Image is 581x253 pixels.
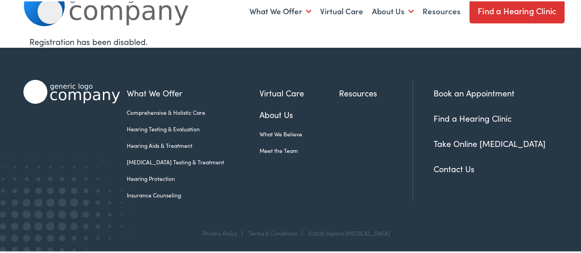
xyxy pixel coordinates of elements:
a: Hearing Aids & Treatment [127,140,259,148]
a: Terms & Conditions [248,228,297,236]
a: Resources [339,85,412,98]
a: Find a Hearing Clinic [434,111,512,123]
a: Take Online [MEDICAL_DATA] [434,136,546,148]
a: Meet the Team [259,145,339,153]
a: Insurance Counseling [127,190,259,198]
img: Alpaca Audiology [23,79,120,102]
a: Privacy Policy [203,228,237,236]
a: Comprehensive & Holistic Care [127,107,259,115]
a: Hearing Testing & Evaluation [127,124,259,132]
a: Virtual Care [259,85,339,98]
a: What We Believe [259,129,339,137]
a: [MEDICAL_DATA] Testing & Treatment [127,157,259,165]
a: About Us [259,107,339,119]
a: Book an Appointment [434,86,514,97]
a: Contact Us [434,162,474,173]
a: Hearing Protection [127,173,259,181]
a: What We Offer [127,85,259,98]
div: Registration has been disabled. [29,34,558,46]
div: ©2025 Alpaca [MEDICAL_DATA] [304,229,390,235]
